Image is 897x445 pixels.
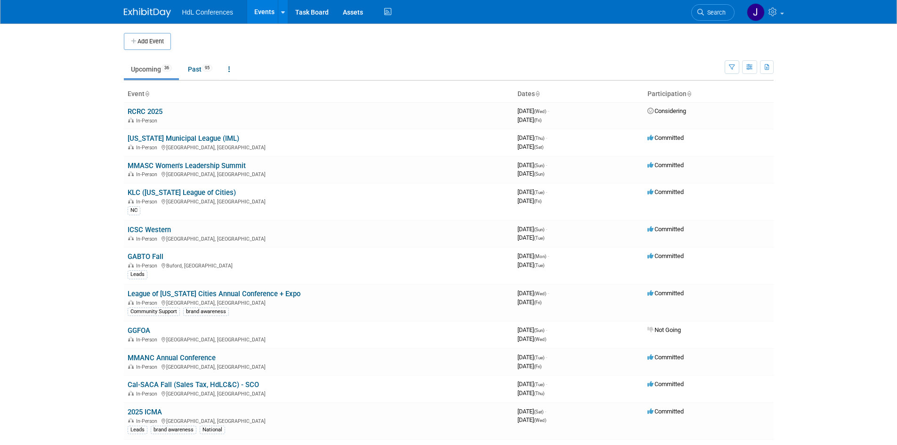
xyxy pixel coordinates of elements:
span: (Mon) [534,254,546,259]
span: (Thu) [534,136,544,141]
span: Committed [647,354,684,361]
a: ICSC Western [128,226,171,234]
div: brand awareness [151,426,196,434]
button: Add Event [124,33,171,50]
span: In-Person [136,300,160,306]
span: (Wed) [534,109,546,114]
span: [DATE] [517,134,547,141]
span: (Tue) [534,235,544,241]
span: - [546,162,547,169]
div: [GEOGRAPHIC_DATA], [GEOGRAPHIC_DATA] [128,170,510,178]
div: [GEOGRAPHIC_DATA], [GEOGRAPHIC_DATA] [128,335,510,343]
span: (Wed) [534,291,546,296]
a: League of [US_STATE] Cities Annual Conference + Expo [128,290,300,298]
span: (Tue) [534,382,544,387]
span: [DATE] [517,188,547,195]
span: In-Person [136,199,160,205]
span: In-Person [136,337,160,343]
span: 95 [202,65,212,72]
span: (Sat) [534,409,543,414]
span: [DATE] [517,162,547,169]
img: In-Person Event [128,364,134,369]
div: NC [128,206,140,215]
span: [DATE] [517,261,544,268]
span: - [546,134,547,141]
div: [GEOGRAPHIC_DATA], [GEOGRAPHIC_DATA] [128,389,510,397]
span: In-Person [136,391,160,397]
span: [DATE] [517,363,541,370]
img: In-Person Event [128,199,134,203]
th: Participation [644,86,774,102]
span: - [548,290,549,297]
img: In-Person Event [128,171,134,176]
span: 36 [162,65,172,72]
span: Committed [647,252,684,259]
div: Community Support [128,307,180,316]
div: National [200,426,225,434]
th: Dates [514,86,644,102]
img: In-Person Event [128,391,134,396]
span: [DATE] [517,197,541,204]
span: (Sun) [534,227,544,232]
span: (Tue) [534,190,544,195]
span: (Fri) [534,118,541,123]
img: In-Person Event [128,418,134,423]
span: In-Person [136,263,160,269]
div: [GEOGRAPHIC_DATA], [GEOGRAPHIC_DATA] [128,363,510,370]
span: Committed [647,408,684,415]
a: Past95 [181,60,219,78]
span: [DATE] [517,326,547,333]
span: - [546,354,547,361]
a: Sort by Start Date [535,90,540,97]
span: - [546,188,547,195]
a: RCRC 2025 [128,107,162,116]
div: [GEOGRAPHIC_DATA], [GEOGRAPHIC_DATA] [128,235,510,242]
div: Leads [128,270,147,279]
img: In-Person Event [128,263,134,267]
img: In-Person Event [128,118,134,122]
a: MMANC Annual Conference [128,354,216,362]
img: In-Person Event [128,300,134,305]
span: [DATE] [517,170,544,177]
span: In-Person [136,418,160,424]
span: Committed [647,290,684,297]
div: Leads [128,426,147,434]
div: Buford, [GEOGRAPHIC_DATA] [128,261,510,269]
span: (Thu) [534,391,544,396]
span: - [546,226,547,233]
span: (Sun) [534,328,544,333]
a: Cal-SACA Fall (Sales Tax, HdLC&C) - SCO [128,380,259,389]
a: Sort by Event Name [145,90,149,97]
a: Search [691,4,735,21]
span: [DATE] [517,389,544,396]
span: - [545,408,546,415]
span: [DATE] [517,116,541,123]
span: (Sun) [534,171,544,177]
span: [DATE] [517,252,549,259]
span: (Tue) [534,355,544,360]
span: [DATE] [517,290,549,297]
a: Upcoming36 [124,60,179,78]
a: Sort by Participation Type [687,90,691,97]
span: (Sun) [534,163,544,168]
span: (Sat) [534,145,543,150]
span: - [546,380,547,388]
span: [DATE] [517,107,549,114]
span: (Tue) [534,263,544,268]
span: Not Going [647,326,681,333]
div: brand awareness [183,307,229,316]
span: [DATE] [517,226,547,233]
span: [DATE] [517,408,546,415]
span: Considering [647,107,686,114]
span: [DATE] [517,354,547,361]
span: Committed [647,380,684,388]
span: (Fri) [534,300,541,305]
div: [GEOGRAPHIC_DATA], [GEOGRAPHIC_DATA] [128,197,510,205]
div: [GEOGRAPHIC_DATA], [GEOGRAPHIC_DATA] [128,299,510,306]
a: GABTO Fall [128,252,163,261]
span: (Wed) [534,418,546,423]
span: Committed [647,162,684,169]
img: In-Person Event [128,236,134,241]
a: GGFOA [128,326,150,335]
span: (Fri) [534,199,541,204]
